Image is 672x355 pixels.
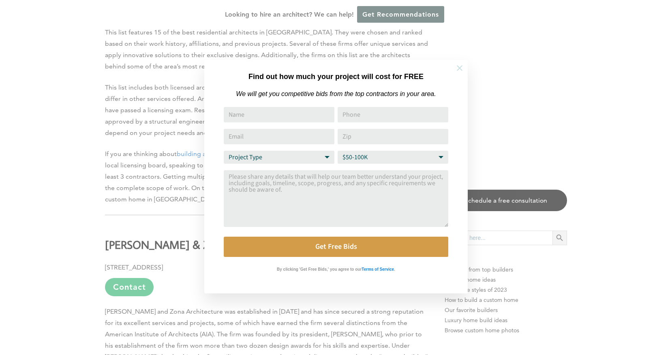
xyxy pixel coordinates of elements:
[394,267,395,272] strong: .
[224,170,448,227] textarea: Comment or Message
[224,237,448,257] button: Get Free Bids
[224,151,334,164] select: Project Type
[338,107,448,122] input: Phone
[362,265,394,272] a: Terms of Service
[338,129,448,144] input: Zip
[224,107,334,122] input: Name
[445,54,474,82] button: Close
[236,90,436,97] em: We will get you competitive bids from the top contractors in your area.
[516,297,662,345] iframe: Drift Widget Chat Controller
[362,267,394,272] strong: Terms of Service
[248,73,424,81] strong: Find out how much your project will cost for FREE
[224,129,334,144] input: Email Address
[338,151,448,164] select: Budget Range
[277,267,362,272] strong: By clicking 'Get Free Bids,' you agree to our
